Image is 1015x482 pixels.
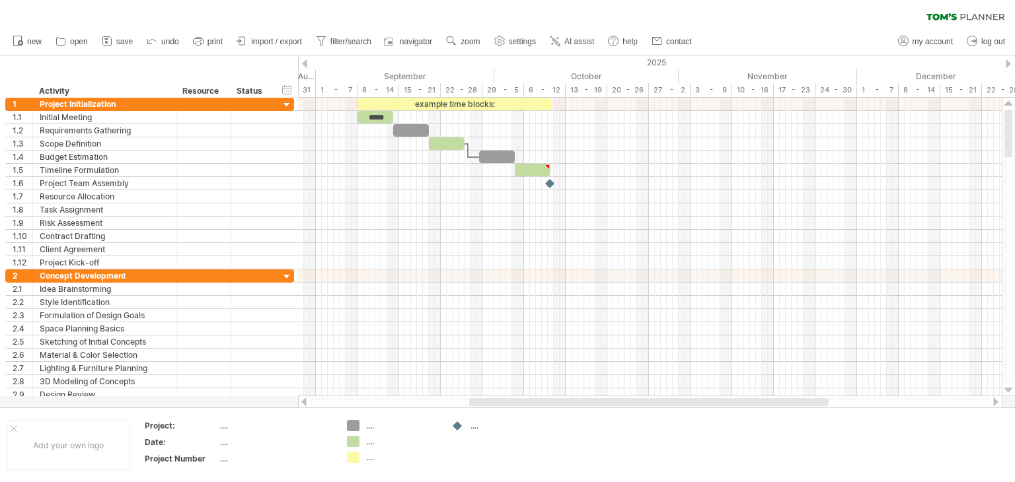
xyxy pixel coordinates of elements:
[330,37,371,46] span: filter/search
[494,69,679,83] div: October 2025
[13,362,32,374] div: 2.7
[145,436,217,448] div: Date:
[13,177,32,189] div: 1.6
[13,335,32,348] div: 2.5
[40,322,169,335] div: Space Planning Basics
[9,33,46,50] a: new
[40,190,169,203] div: Resource Allocation
[774,83,815,97] div: 17 - 23
[13,322,32,335] div: 2.4
[13,349,32,361] div: 2.6
[366,436,438,447] div: ....
[207,37,223,46] span: print
[161,37,179,46] span: undo
[679,69,857,83] div: November 2025
[220,436,331,448] div: ....
[13,151,32,163] div: 1.4
[666,37,692,46] span: contact
[7,421,130,470] div: Add your own logo
[190,33,227,50] a: print
[220,420,331,431] div: ....
[40,164,169,176] div: Timeline Formulation
[13,269,32,282] div: 2
[461,37,480,46] span: zoom
[524,83,566,97] div: 6 - 12
[366,452,438,463] div: ....
[143,33,183,50] a: undo
[251,37,302,46] span: import / export
[981,37,1005,46] span: log out
[40,362,169,374] div: Lighting & Furniture Planning
[145,453,217,464] div: Project Number
[233,33,306,50] a: import / export
[40,296,169,308] div: Style Identification
[13,111,32,123] div: 1.1
[895,33,957,50] a: my account
[40,177,169,189] div: Project Team Assembly
[13,388,32,401] div: 2.9
[40,217,169,229] div: Risk Assessment
[237,85,266,98] div: Status
[182,85,223,98] div: Resource
[13,217,32,229] div: 1.9
[815,83,857,97] div: 24 - 30
[400,37,432,46] span: navigator
[399,83,441,97] div: 15 - 21
[13,190,32,203] div: 1.7
[40,137,169,150] div: Scope Definition
[649,83,691,97] div: 27 - 2
[52,33,92,50] a: open
[622,37,638,46] span: help
[40,349,169,361] div: Material & Color Selection
[39,85,169,98] div: Activity
[313,33,375,50] a: filter/search
[899,83,940,97] div: 8 - 14
[40,375,169,388] div: 3D Modeling of Concepts
[546,33,598,50] a: AI assist
[13,243,32,256] div: 1.11
[40,243,169,256] div: Client Agreement
[40,269,169,282] div: Concept Development
[509,37,536,46] span: settings
[40,256,169,269] div: Project Kick-off
[40,335,169,348] div: Sketching of Initial Concepts
[357,98,551,110] div: example time blocks:
[13,296,32,308] div: 2.2
[566,83,607,97] div: 13 - 19
[27,37,42,46] span: new
[40,283,169,295] div: Idea Brainstorming
[40,124,169,137] div: Requirements Gathering
[605,33,642,50] a: help
[607,83,649,97] div: 20 - 26
[564,37,594,46] span: AI assist
[470,420,543,431] div: ....
[13,98,32,110] div: 1
[13,309,32,322] div: 2.3
[482,83,524,97] div: 29 - 5
[913,37,953,46] span: my account
[13,230,32,242] div: 1.10
[13,164,32,176] div: 1.5
[70,37,88,46] span: open
[13,124,32,137] div: 1.2
[857,83,899,97] div: 1 - 7
[732,83,774,97] div: 10 - 16
[13,375,32,388] div: 2.8
[13,137,32,150] div: 1.3
[40,98,169,110] div: Project Initialization
[116,37,133,46] span: save
[691,83,732,97] div: 3 - 9
[491,33,540,50] a: settings
[443,33,484,50] a: zoom
[648,33,696,50] a: contact
[40,309,169,322] div: Formulation of Design Goals
[940,83,982,97] div: 15 - 21
[40,111,169,123] div: Initial Meeting
[40,230,169,242] div: Contract Drafting
[40,388,169,401] div: Design Review
[40,151,169,163] div: Budget Estimation
[316,83,357,97] div: 1 - 7
[357,83,399,97] div: 8 - 14
[145,420,217,431] div: Project:
[441,83,482,97] div: 22 - 28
